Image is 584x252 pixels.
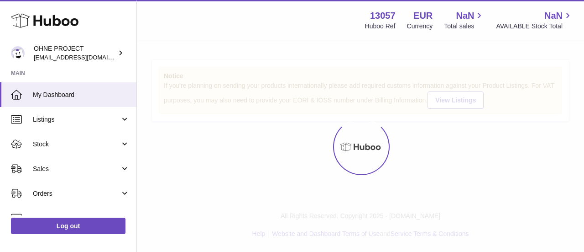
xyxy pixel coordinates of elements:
img: internalAdmin-13057@internal.huboo.com [11,46,25,60]
span: Orders [33,189,120,198]
span: Usage [33,214,130,223]
span: Sales [33,165,120,173]
strong: 13057 [370,10,396,22]
div: Huboo Ref [365,22,396,31]
strong: EUR [413,10,433,22]
span: Listings [33,115,120,124]
span: [EMAIL_ADDRESS][DOMAIN_NAME] [34,54,134,61]
span: Stock [33,140,120,149]
span: My Dashboard [33,91,130,99]
span: NaN [544,10,563,22]
span: NaN [456,10,474,22]
div: OHNE PROJECT [34,44,116,62]
span: Total sales [444,22,485,31]
a: Log out [11,218,125,234]
a: NaN Total sales [444,10,485,31]
a: NaN AVAILABLE Stock Total [496,10,573,31]
div: Currency [407,22,433,31]
span: AVAILABLE Stock Total [496,22,573,31]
